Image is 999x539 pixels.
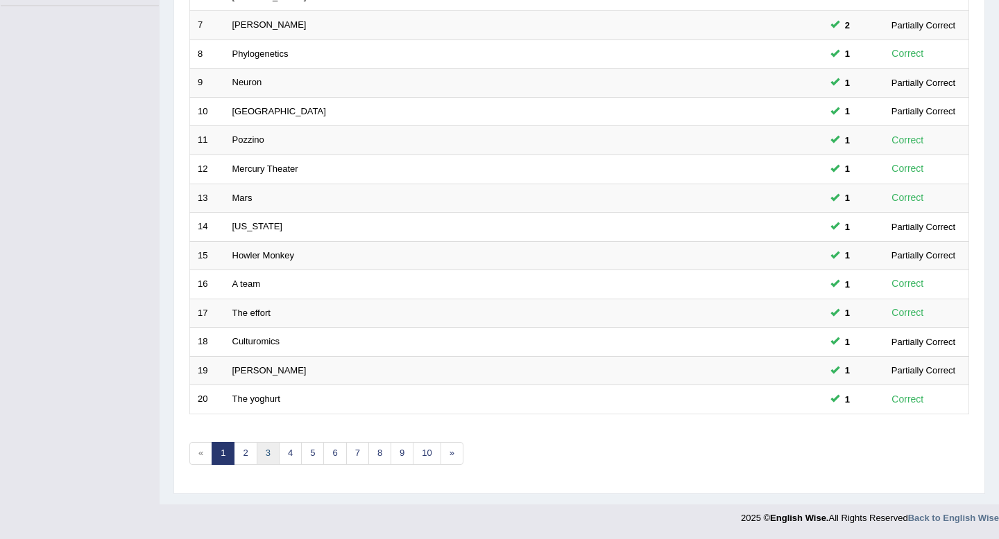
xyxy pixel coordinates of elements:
div: Partially Correct [886,104,961,118]
td: 20 [190,385,225,414]
div: Correct [886,132,930,148]
a: [PERSON_NAME] [232,19,307,30]
span: You can still take this question [839,104,855,118]
div: Correct [886,305,930,321]
a: 5 [301,442,324,465]
span: You can still take this question [839,392,855,407]
a: 3 [257,442,280,465]
td: 17 [190,299,225,328]
div: Correct [886,161,930,177]
span: You can still take this question [839,335,855,349]
div: 2025 © All Rights Reserved [741,504,999,524]
a: Back to English Wise [908,513,999,523]
div: Correct [886,276,930,292]
a: 1 [212,442,234,465]
a: A team [232,279,260,289]
td: 11 [190,126,225,155]
a: [PERSON_NAME] [232,365,307,375]
a: 4 [279,442,302,465]
a: Culturomics [232,336,280,346]
div: Partially Correct [886,363,961,378]
a: 8 [368,442,391,465]
a: 2 [234,442,257,465]
div: Partially Correct [886,220,961,234]
a: Phylogenetics [232,48,289,59]
a: 10 [413,442,441,465]
a: » [441,442,463,465]
a: Pozzino [232,134,264,145]
td: 10 [190,97,225,126]
div: Partially Correct [886,76,961,90]
div: Partially Correct [886,248,961,263]
td: 18 [190,328,225,357]
a: [US_STATE] [232,221,282,231]
a: 7 [346,442,369,465]
td: 16 [190,270,225,299]
span: « [189,442,212,465]
span: You can still take this question [839,191,855,205]
span: You can still take this question [839,133,855,148]
a: 6 [323,442,346,465]
td: 12 [190,154,225,184]
div: Partially Correct [886,18,961,33]
span: You can still take this question [839,277,855,292]
a: [GEOGRAPHIC_DATA] [232,106,326,116]
span: You can still take this question [839,220,855,234]
td: 9 [190,69,225,98]
span: You can still take this question [839,306,855,320]
div: Correct [886,391,930,407]
div: Correct [886,190,930,206]
a: The yoghurt [232,394,280,404]
a: Mars [232,193,253,203]
span: You can still take this question [839,18,855,33]
span: You can still take this question [839,248,855,263]
td: 13 [190,184,225,213]
span: You can still take this question [839,46,855,61]
span: You can still take this question [839,161,855,176]
span: You can still take this question [839,363,855,378]
td: 7 [190,11,225,40]
a: Howler Monkey [232,250,295,260]
td: 15 [190,241,225,270]
div: Correct [886,46,930,62]
span: You can still take this question [839,76,855,90]
div: Partially Correct [886,335,961,349]
a: 9 [391,442,413,465]
a: Mercury Theater [232,164,298,174]
a: Neuron [232,77,262,87]
td: 14 [190,213,225,242]
strong: English Wise. [770,513,828,523]
a: The effort [232,308,271,318]
td: 19 [190,356,225,385]
td: 8 [190,39,225,69]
